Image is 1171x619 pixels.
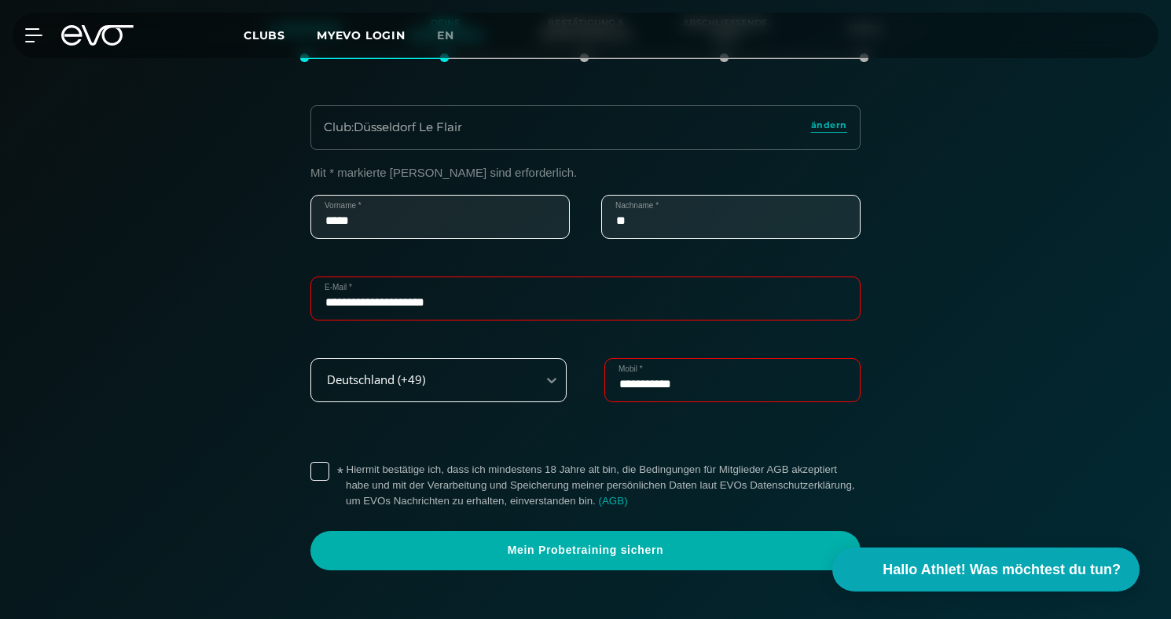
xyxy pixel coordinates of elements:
a: MYEVO LOGIN [317,28,406,42]
p: Mit * markierte [PERSON_NAME] sind erforderlich. [310,166,861,179]
span: Clubs [244,28,285,42]
label: Hiermit bestätige ich, dass ich mindestens 18 Jahre alt bin, die Bedingungen für Mitglieder AGB a... [346,462,861,509]
a: Clubs [244,27,317,42]
span: Hallo Athlet! Was möchtest du tun? [883,559,1121,581]
button: Hallo Athlet! Was möchtest du tun? [832,548,1140,592]
span: en [437,28,454,42]
div: Club : Düsseldorf Le Flair [324,119,462,137]
span: Mein Probetraining sichern [348,543,823,559]
a: en [437,27,473,45]
a: (AGB) [599,495,628,507]
div: Deutschland (+49) [313,373,526,386]
a: Mein Probetraining sichern [310,531,861,570]
a: ändern [811,119,847,137]
span: ändern [811,119,847,132]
